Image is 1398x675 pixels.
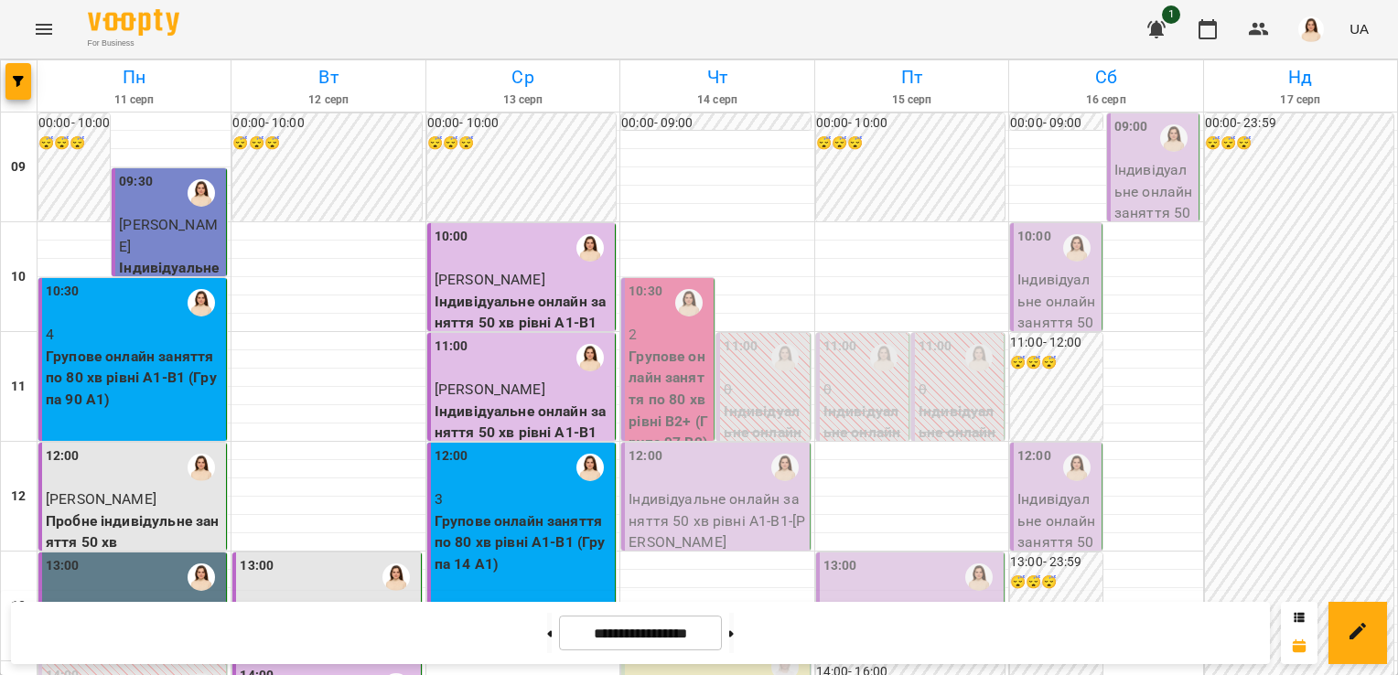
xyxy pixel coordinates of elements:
label: 12:00 [46,446,80,466]
img: Оксана [188,563,215,591]
h6: 15 серп [818,91,1005,109]
p: Пробне індивідульне заняття 50 хв [46,510,222,553]
h6: Нд [1207,63,1394,91]
label: 09:30 [119,172,153,192]
h6: 😴😴😴 [1205,134,1393,154]
p: Індивідуальне онлайн заняття 50 хв рівні А1-В1 - [PERSON_NAME] [1017,488,1098,617]
span: UA [1350,19,1369,38]
label: 13:00 [823,556,857,576]
img: Оксана [382,563,410,591]
img: Оксана [675,289,703,316]
label: 11:00 [823,337,857,357]
img: Оксана [576,454,604,481]
button: UA [1342,12,1376,46]
p: 0 [919,379,1000,401]
h6: 😴😴😴 [38,134,110,154]
label: 12:00 [629,446,662,466]
span: For Business [88,37,179,49]
h6: 00:00 - 10:00 [232,113,421,134]
img: Оксана [870,344,898,371]
p: Індивідуальне онлайн заняття 50 хв (підготовка до іспиту ) рівні В2+ [119,257,222,365]
label: 11:00 [435,337,468,357]
div: Оксана [188,179,215,207]
label: 10:30 [629,282,662,302]
p: Групове онлайн заняття по 80 хв рівні А1-В1 (Група 14 А1) [435,510,611,575]
img: 76124efe13172d74632d2d2d3678e7ed.png [1298,16,1324,42]
img: Оксана [188,289,215,316]
h6: 00:00 - 09:00 [1010,113,1102,134]
label: 13:00 [240,556,274,576]
label: 12:00 [1017,446,1051,466]
p: Індивідуальне онлайн заняття 50 хв рівні А1-В1 - [PERSON_NAME] [629,488,805,553]
span: 1 [1162,5,1180,24]
div: Оксана [771,344,799,371]
span: [PERSON_NAME] [46,490,156,508]
label: 12:00 [435,446,468,466]
p: Індивідуальне онлайн заняття 50 хв рівні А1-В1 ([PERSON_NAME]) [919,401,1000,530]
p: Індивідуальне онлайн заняття 50 хв рівні А1-В1 ([PERSON_NAME]) [724,401,805,530]
img: Оксана [1063,234,1091,262]
img: Оксана [188,454,215,481]
span: [PERSON_NAME] [435,380,545,398]
span: [PERSON_NAME] [435,271,545,288]
img: Voopty Logo [88,9,179,36]
p: 4 [46,324,222,346]
h6: 00:00 - 09:00 [621,113,810,134]
h6: 😴😴😴 [1010,573,1102,593]
p: Групове онлайн заняття по 80 хв рівні А1-В1 (Група 90 A1) [46,346,222,411]
h6: Чт [623,63,811,91]
h6: Ср [429,63,617,91]
p: Індивідуальне онлайн заняття 50 хв (підготовка до іспиту ) рівні В2+ - [PERSON_NAME] [1017,269,1098,442]
h6: 11 серп [40,91,228,109]
p: Індивідуальне онлайн заняття 50 хв рівні В2+ - [PERSON_NAME] [1114,159,1195,288]
img: Оксана [576,234,604,262]
img: Оксана [1063,454,1091,481]
label: 10:00 [435,227,468,247]
p: Індивідуальне онлайн заняття 50 хв рівні А1-В1 [435,291,611,334]
p: 3 [435,488,611,510]
h6: 10 [11,267,26,287]
div: Оксана [576,344,604,371]
h6: 00:00 - 10:00 [427,113,616,134]
h6: 12 [11,487,26,507]
h6: 12 серп [234,91,422,109]
span: [PERSON_NAME] [119,216,218,255]
h6: 13:00 - 23:59 [1010,552,1102,573]
label: 11:00 [724,337,758,357]
label: 10:30 [46,282,80,302]
h6: 😴😴😴 [816,134,1005,154]
h6: Вт [234,63,422,91]
img: Оксана [965,344,993,371]
label: 10:00 [1017,227,1051,247]
p: 0 [823,379,905,401]
p: 0 [724,379,805,401]
h6: 13 серп [429,91,617,109]
h6: Пн [40,63,228,91]
h6: 00:00 - 23:59 [1205,113,1393,134]
img: Оксана [771,454,799,481]
img: Оксана [965,563,993,591]
label: 09:00 [1114,117,1148,137]
h6: 😴😴😴 [232,134,421,154]
p: Індивідуальне онлайн заняття 50 хв рівні А1-В1 [435,401,611,444]
h6: 14 серп [623,91,811,109]
h6: 00:00 - 10:00 [38,113,110,134]
h6: 11 [11,377,26,397]
img: Оксана [1160,124,1188,152]
label: 11:00 [919,337,952,357]
h6: 😴😴😴 [1010,353,1102,373]
label: 13:00 [46,556,80,576]
h6: Сб [1012,63,1199,91]
h6: 11:00 - 12:00 [1010,333,1102,353]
